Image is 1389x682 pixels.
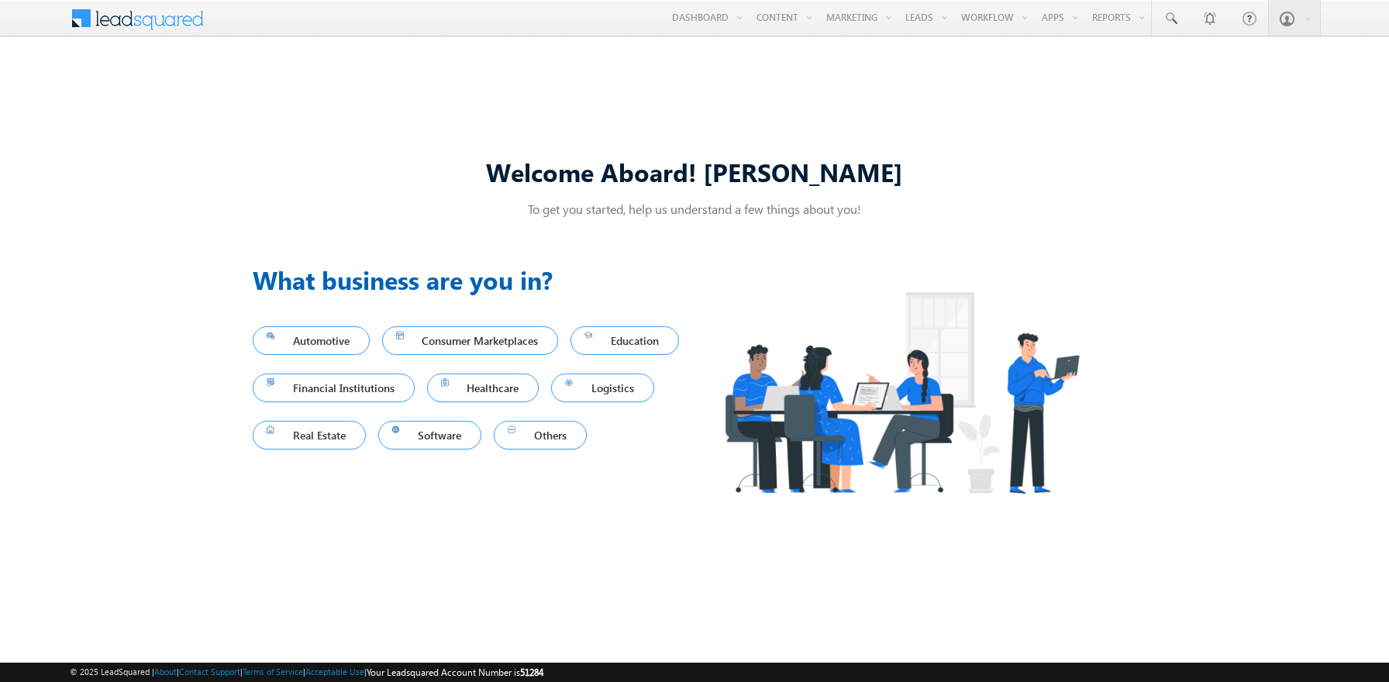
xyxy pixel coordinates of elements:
[70,665,543,680] span: © 2025 LeadSquared | | | | |
[253,155,1136,188] div: Welcome Aboard! [PERSON_NAME]
[520,666,543,678] span: 51284
[179,666,240,677] a: Contact Support
[694,261,1108,524] img: Industry.png
[243,666,303,677] a: Terms of Service
[367,666,543,678] span: Your Leadsquared Account Number is
[253,201,1136,217] p: To get you started, help us understand a few things about you!
[305,666,364,677] a: Acceptable Use
[441,377,526,398] span: Healthcare
[154,666,177,677] a: About
[253,261,694,298] h3: What business are you in?
[267,377,401,398] span: Financial Institutions
[392,425,468,446] span: Software
[396,330,545,351] span: Consumer Marketplaces
[584,330,665,351] span: Education
[565,377,640,398] span: Logistics
[267,330,356,351] span: Automotive
[508,425,573,446] span: Others
[267,425,352,446] span: Real Estate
